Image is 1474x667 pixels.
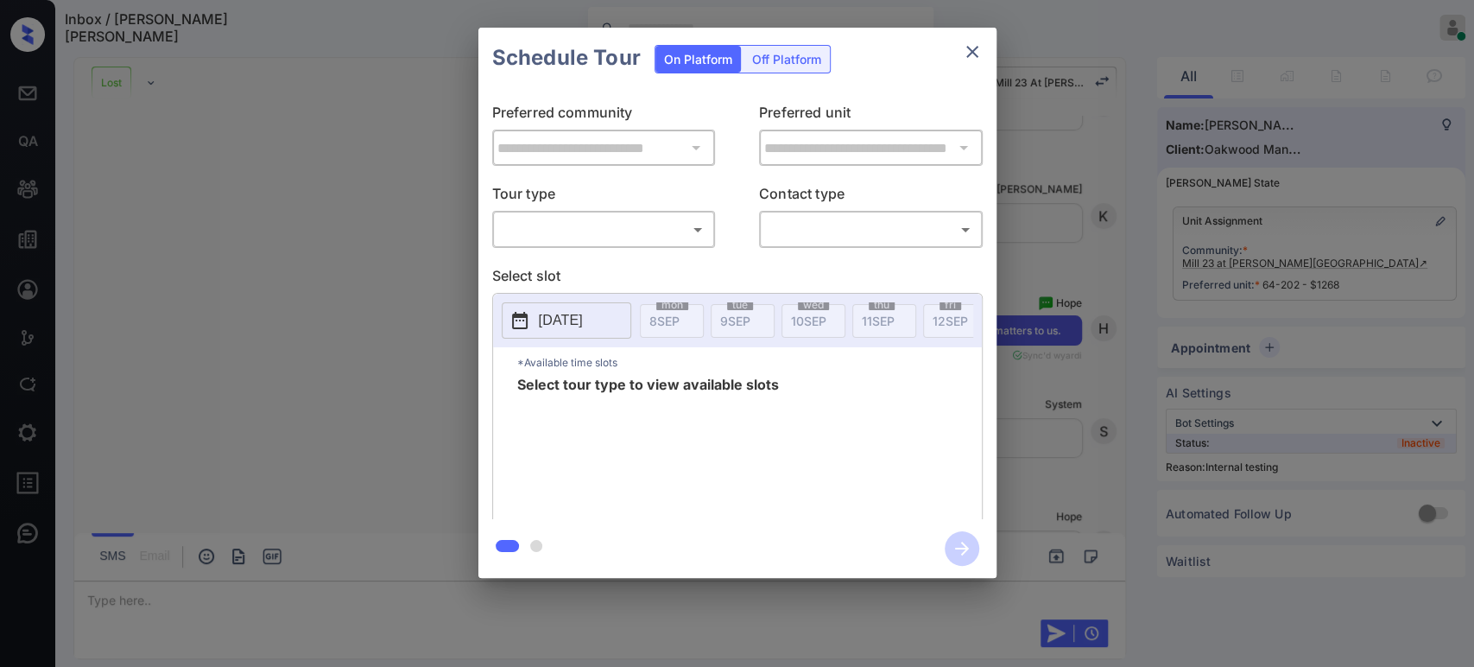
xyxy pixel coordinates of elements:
p: *Available time slots [517,347,982,378]
p: Select slot [492,265,983,293]
p: Preferred community [492,102,716,130]
div: Off Platform [743,46,830,73]
h2: Schedule Tour [478,28,655,88]
p: Tour type [492,183,716,211]
div: On Platform [655,46,741,73]
button: close [955,35,990,69]
button: [DATE] [502,302,631,339]
span: Select tour type to view available slots [517,378,779,516]
p: [DATE] [539,310,583,331]
p: Preferred unit [759,102,983,130]
p: Contact type [759,183,983,211]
